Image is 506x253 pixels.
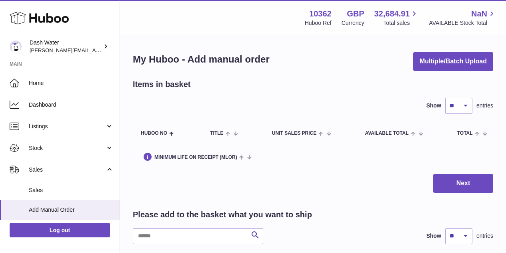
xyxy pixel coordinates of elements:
[347,8,364,19] strong: GBP
[426,232,441,240] label: Show
[30,39,102,54] div: Dash Water
[457,131,473,136] span: Total
[210,131,223,136] span: Title
[413,52,493,71] button: Multiple/Batch Upload
[29,166,105,174] span: Sales
[429,19,496,27] span: AVAILABLE Stock Total
[141,131,167,136] span: Huboo no
[29,144,105,152] span: Stock
[476,232,493,240] span: entries
[365,131,408,136] span: AVAILABLE Total
[374,8,419,27] a: 32,684.91 Total sales
[305,19,332,27] div: Huboo Ref
[426,102,441,109] label: Show
[10,40,22,53] img: james@dash-water.com
[29,206,114,214] span: Add Manual Order
[29,101,114,109] span: Dashboard
[29,79,114,87] span: Home
[133,79,191,90] h2: Items in basket
[429,8,496,27] a: NaN AVAILABLE Stock Total
[342,19,364,27] div: Currency
[10,223,110,237] a: Log out
[471,8,487,19] span: NaN
[29,123,105,130] span: Listings
[154,155,237,160] span: Minimum Life On Receipt (MLOR)
[30,47,160,53] span: [PERSON_NAME][EMAIL_ADDRESS][DOMAIN_NAME]
[374,8,410,19] span: 32,684.91
[272,131,316,136] span: Unit Sales Price
[133,209,312,220] h2: Please add to the basket what you want to ship
[383,19,419,27] span: Total sales
[433,174,493,193] button: Next
[309,8,332,19] strong: 10362
[476,102,493,109] span: entries
[133,53,270,66] h1: My Huboo - Add manual order
[29,186,114,194] span: Sales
